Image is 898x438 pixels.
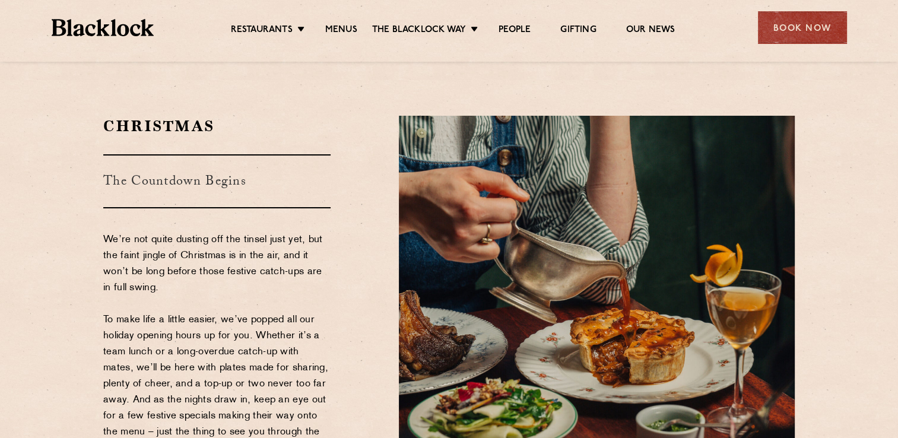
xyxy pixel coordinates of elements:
a: Gifting [560,24,596,37]
img: BL_Textured_Logo-footer-cropped.svg [52,19,154,36]
div: Book Now [758,11,847,44]
a: Our News [626,24,675,37]
a: The Blacklock Way [372,24,466,37]
a: People [499,24,531,37]
a: Menus [325,24,357,37]
h2: Christmas [103,116,331,137]
h3: The Countdown Begins [103,154,331,208]
a: Restaurants [231,24,293,37]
